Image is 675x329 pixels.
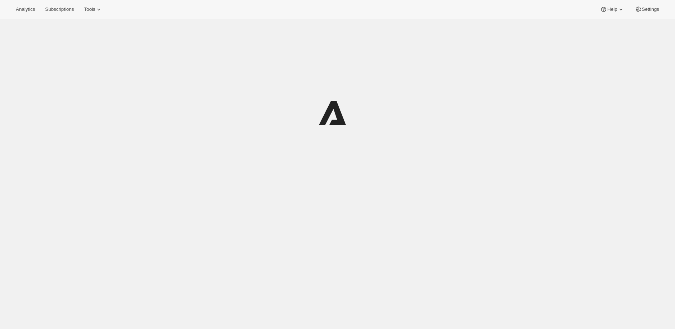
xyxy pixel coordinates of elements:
span: Settings [642,6,659,12]
button: Help [596,4,629,14]
button: Subscriptions [41,4,78,14]
button: Analytics [12,4,39,14]
span: Subscriptions [45,6,74,12]
span: Analytics [16,6,35,12]
span: Help [607,6,617,12]
button: Settings [630,4,663,14]
span: Tools [84,6,95,12]
button: Tools [80,4,107,14]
